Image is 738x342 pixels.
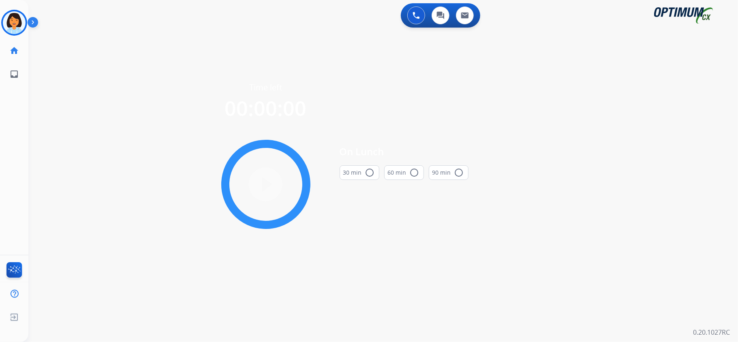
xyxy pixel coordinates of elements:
[9,69,19,79] mat-icon: inbox
[225,94,307,122] span: 00:00:00
[384,165,424,180] button: 60 min
[9,46,19,56] mat-icon: home
[340,165,379,180] button: 30 min
[340,144,468,159] span: On Lunch
[249,82,282,93] span: Time left
[693,327,730,337] p: 0.20.1027RC
[429,165,468,180] button: 90 min
[454,168,464,177] mat-icon: radio_button_unchecked
[365,168,375,177] mat-icon: radio_button_unchecked
[410,168,419,177] mat-icon: radio_button_unchecked
[3,11,26,34] img: avatar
